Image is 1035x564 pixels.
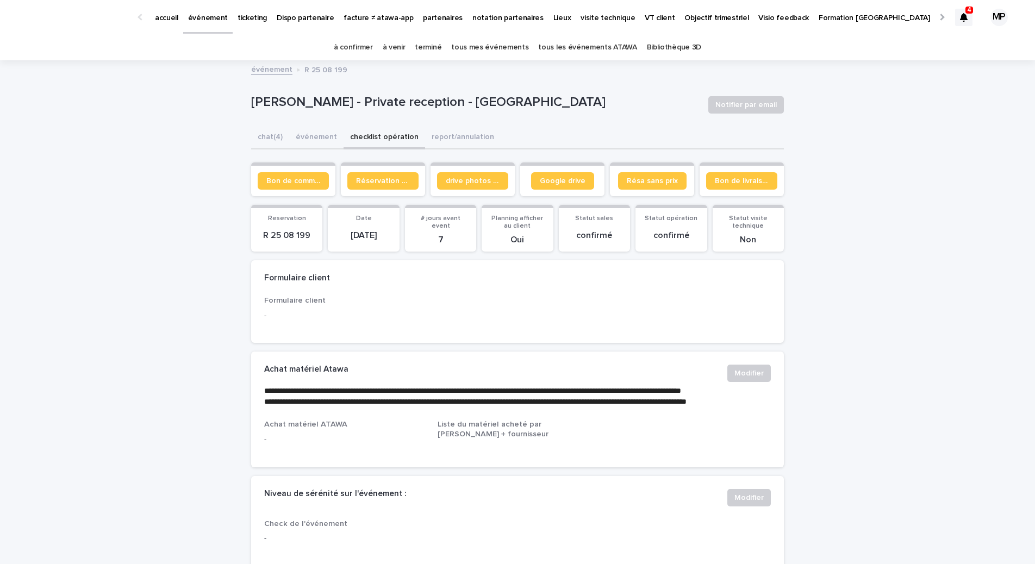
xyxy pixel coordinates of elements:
span: Check de l'événement [264,520,347,528]
button: Modifier [727,489,771,506]
div: 4 [955,9,972,26]
a: Réservation client [347,172,419,190]
p: confirmé [642,230,700,241]
span: Liste du matériel acheté par [PERSON_NAME] + fournisseur [438,421,548,437]
p: - [264,434,425,446]
h2: Niveau de sérénité sur l'événement : [264,489,406,499]
p: [PERSON_NAME] - Private reception - [GEOGRAPHIC_DATA] [251,95,700,110]
button: checklist opération [344,127,425,149]
button: Notifier par email [708,96,784,114]
a: Google drive [531,172,594,190]
span: Statut sales [575,215,613,222]
button: report/annulation [425,127,501,149]
span: Planning afficher au client [491,215,543,229]
span: Résa sans prix [627,177,678,185]
a: à venir [383,35,406,60]
a: Bon de commande [258,172,329,190]
span: Bon de livraison [715,177,769,185]
p: Oui [488,235,546,245]
button: Modifier [727,365,771,382]
span: Reservation [268,215,306,222]
span: # jours avant event [421,215,460,229]
p: R 25 08 199 [258,230,316,241]
p: R 25 08 199 [304,63,347,75]
a: tous mes événements [451,35,528,60]
p: [DATE] [334,230,392,241]
span: Google drive [540,177,585,185]
p: - [264,310,425,322]
span: Réservation client [356,177,410,185]
button: événement [289,127,344,149]
span: Achat matériel ATAWA [264,421,347,428]
a: tous les événements ATAWA [538,35,637,60]
span: Modifier [734,492,764,503]
span: Statut visite technique [729,215,768,229]
a: événement [251,62,292,75]
h2: Formulaire client [264,273,330,283]
a: Bon de livraison [706,172,777,190]
p: confirmé [565,230,624,241]
span: drive photos coordinateur [446,177,500,185]
a: Bibliothèque 3D [647,35,701,60]
p: - [264,533,381,544]
span: Formulaire client [264,297,326,304]
span: Statut opération [645,215,697,222]
a: drive photos coordinateur [437,172,508,190]
a: à confirmer [334,35,373,60]
p: 7 [411,235,470,245]
p: Non [719,235,777,245]
h2: Achat matériel Atawa [264,365,348,374]
span: Bon de commande [266,177,320,185]
button: chat (4) [251,127,289,149]
span: Modifier [734,368,764,379]
a: Résa sans prix [618,172,687,190]
div: MP [990,9,1008,26]
img: Ls34BcGeRexTGTNfXpUC [22,7,127,28]
span: Date [356,215,372,222]
a: terminé [415,35,441,60]
p: 4 [968,6,971,14]
span: Notifier par email [715,99,777,110]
